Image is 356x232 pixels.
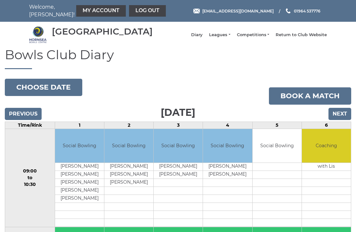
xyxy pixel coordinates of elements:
[55,122,104,129] td: 1
[29,3,148,19] nav: Welcome, [PERSON_NAME]!
[237,32,269,38] a: Competitions
[52,27,153,36] div: [GEOGRAPHIC_DATA]
[269,87,351,105] a: Book a match
[203,122,252,129] td: 4
[276,32,327,38] a: Return to Club Website
[154,129,203,163] td: Social Bowling
[302,129,351,163] td: Coaching
[5,79,82,96] button: Choose date
[154,122,203,129] td: 3
[55,171,104,179] td: [PERSON_NAME]
[5,122,55,129] td: Time/Rink
[29,26,47,44] img: Hornsea Bowls Centre
[55,179,104,187] td: [PERSON_NAME]
[104,122,153,129] td: 2
[202,8,274,13] span: [EMAIL_ADDRESS][DOMAIN_NAME]
[104,163,153,171] td: [PERSON_NAME]
[154,163,203,171] td: [PERSON_NAME]
[55,129,104,163] td: Social Bowling
[154,171,203,179] td: [PERSON_NAME]
[286,8,290,13] img: Phone us
[193,8,274,14] a: Email [EMAIL_ADDRESS][DOMAIN_NAME]
[55,195,104,203] td: [PERSON_NAME]
[5,108,42,120] input: Previous
[191,32,203,38] a: Diary
[104,129,153,163] td: Social Bowling
[203,163,252,171] td: [PERSON_NAME]
[55,163,104,171] td: [PERSON_NAME]
[104,171,153,179] td: [PERSON_NAME]
[193,9,200,13] img: Email
[104,179,153,187] td: [PERSON_NAME]
[5,48,351,69] h1: Bowls Club Diary
[129,5,166,17] a: Log out
[55,187,104,195] td: [PERSON_NAME]
[302,122,351,129] td: 6
[203,171,252,179] td: [PERSON_NAME]
[5,129,55,227] td: 09:00 to 10:30
[252,122,302,129] td: 5
[76,5,126,17] a: My Account
[302,163,351,171] td: with Lis
[209,32,230,38] a: Leagues
[285,8,320,14] a: Phone us 01964 537776
[253,129,302,163] td: Social Bowling
[294,8,320,13] span: 01964 537776
[203,129,252,163] td: Social Bowling
[328,108,351,120] input: Next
